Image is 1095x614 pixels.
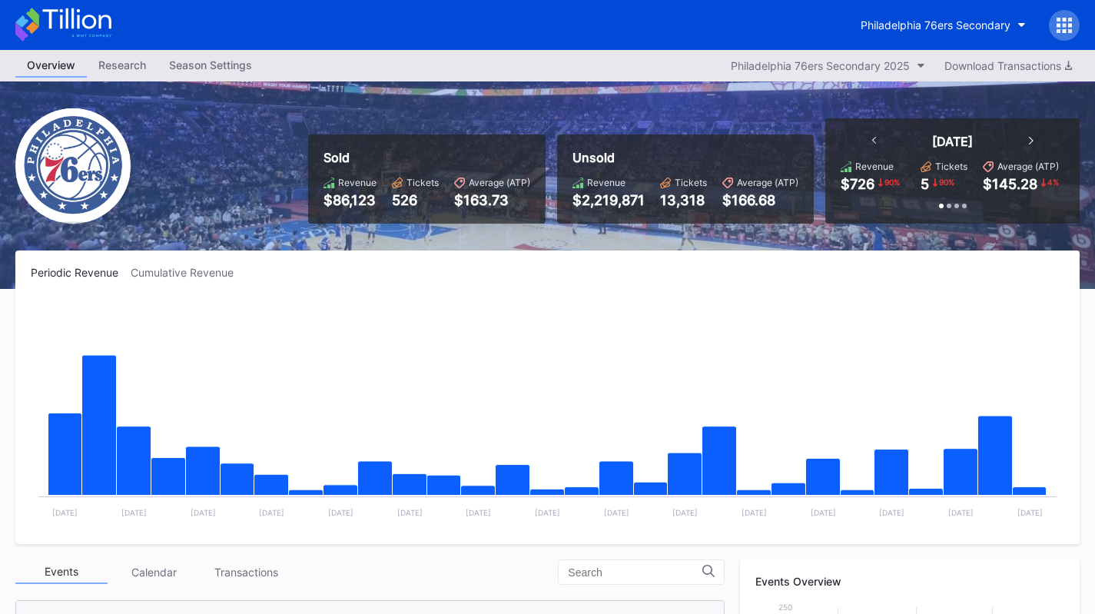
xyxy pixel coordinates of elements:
div: $86,123 [324,192,377,208]
div: Cumulative Revenue [131,266,246,279]
text: [DATE] [52,508,78,517]
div: $163.73 [454,192,530,208]
div: $726 [841,176,874,192]
text: [DATE] [191,508,216,517]
button: Philadelphia 76ers Secondary 2025 [723,55,933,76]
div: Events Overview [755,575,1064,588]
div: Season Settings [158,54,264,76]
text: [DATE] [811,508,836,517]
div: Average (ATP) [737,177,798,188]
button: Philadelphia 76ers Secondary [849,11,1037,39]
div: 5 [921,176,929,192]
div: Philadelphia 76ers Secondary 2025 [731,59,910,72]
div: Sold [324,150,530,165]
div: Revenue [855,161,894,172]
text: [DATE] [397,508,423,517]
div: Average (ATP) [997,161,1059,172]
a: Research [87,54,158,78]
div: Revenue [338,177,377,188]
div: $166.68 [722,192,798,208]
div: 4 % [1046,176,1060,188]
div: Tickets [406,177,439,188]
div: Philadelphia 76ers Secondary [861,18,1010,32]
div: Revenue [587,177,625,188]
text: [DATE] [328,508,353,517]
div: Research [87,54,158,76]
text: [DATE] [535,508,560,517]
div: Periodic Revenue [31,266,131,279]
button: Download Transactions [937,55,1080,76]
input: Search [568,566,702,579]
text: [DATE] [742,508,767,517]
a: Season Settings [158,54,264,78]
div: $145.28 [983,176,1037,192]
div: 13,318 [660,192,707,208]
svg: Chart title [31,298,1064,529]
text: [DATE] [1017,508,1043,517]
text: [DATE] [672,508,698,517]
div: Average (ATP) [469,177,530,188]
div: [DATE] [932,134,973,149]
div: Tickets [935,161,967,172]
text: [DATE] [466,508,491,517]
text: [DATE] [259,508,284,517]
div: Download Transactions [944,59,1072,72]
div: Events [15,560,108,584]
text: 250 [778,602,792,612]
div: 90 % [883,176,901,188]
div: Unsold [572,150,798,165]
text: [DATE] [879,508,904,517]
text: [DATE] [121,508,147,517]
img: Philadelphia_76ers.png [15,108,131,224]
div: $2,219,871 [572,192,645,208]
div: 90 % [937,176,956,188]
div: Tickets [675,177,707,188]
text: [DATE] [604,508,629,517]
a: Overview [15,54,87,78]
text: [DATE] [948,508,974,517]
div: 526 [392,192,439,208]
div: Calendar [108,560,200,584]
div: Transactions [200,560,292,584]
